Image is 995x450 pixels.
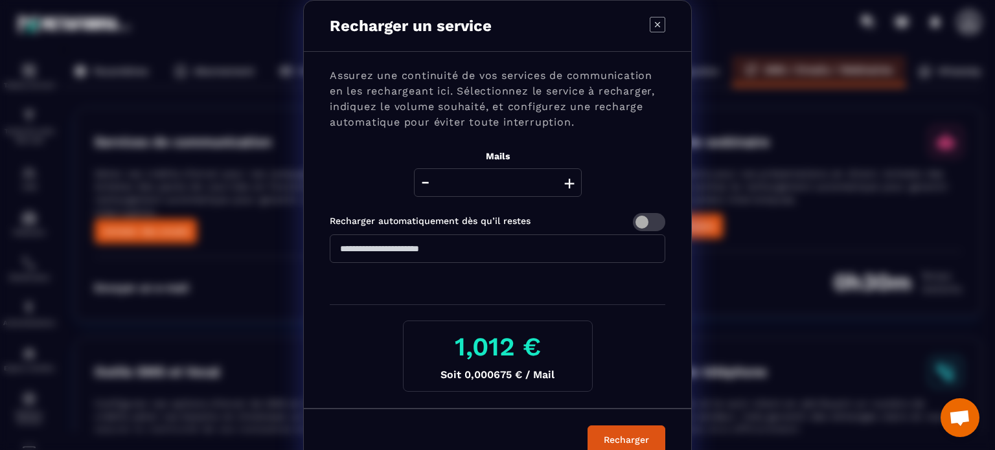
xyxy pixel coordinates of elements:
[596,433,657,446] div: Recharger
[414,332,582,362] h3: 1,012 €
[941,398,979,437] div: Ouvrir le chat
[414,368,582,381] p: Soit 0,000675 € / Mail
[486,151,510,161] label: Mails
[330,68,665,130] p: Assurez une continuité de vos services de communication en les rechargeant ici. Sélectionnez le s...
[560,168,578,197] button: +
[330,17,492,35] p: Recharger un service
[330,216,531,226] label: Recharger automatiquement dès qu’il restes
[417,168,433,197] button: -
